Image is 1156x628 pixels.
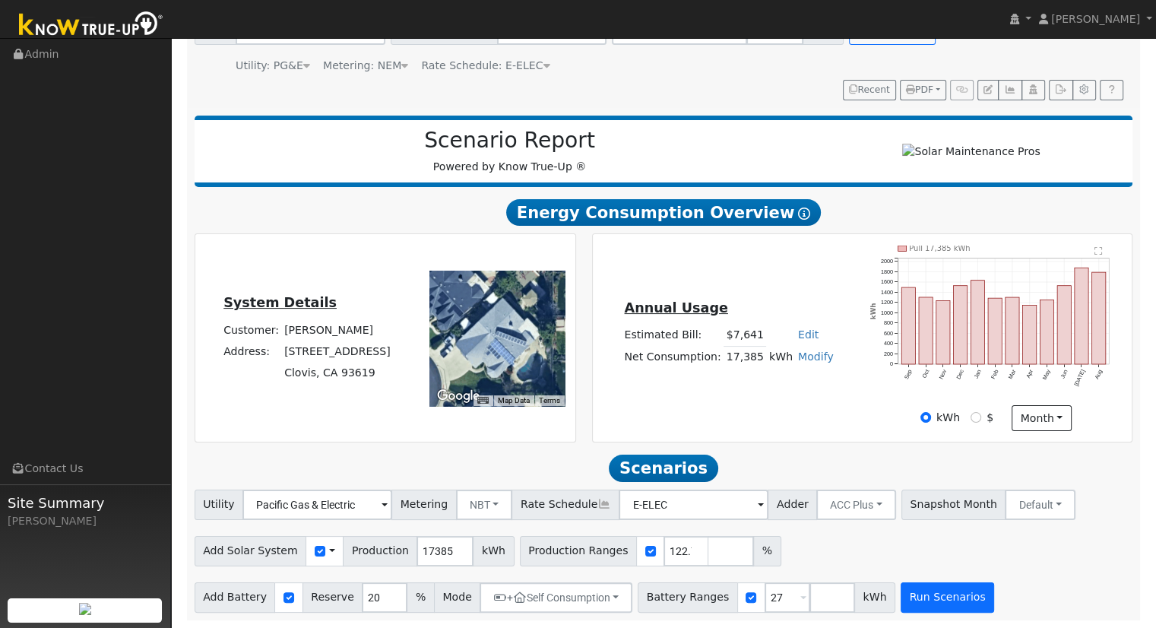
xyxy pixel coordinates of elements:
rect: onclick="" [971,280,985,364]
rect: onclick="" [1093,272,1107,364]
button: +Self Consumption [480,582,632,613]
input: Select a Utility [242,490,392,520]
text: Jun [1059,369,1069,380]
u: System Details [223,295,337,310]
button: Recent [843,80,896,101]
text: [DATE] [1074,369,1088,388]
span: Rate Schedule [511,490,619,520]
img: Google [433,386,483,406]
span: Alias: H3EELECN [421,59,549,71]
button: Multi-Series Graph [998,80,1021,101]
div: Powered by Know True-Up ® [202,128,818,175]
div: Utility: PG&E [236,58,310,74]
text: Oct [921,369,931,379]
span: % [407,582,434,613]
td: kWh [766,346,795,368]
span: Mode [434,582,480,613]
text: kWh [870,303,878,319]
button: ACC Plus [816,490,896,520]
div: Metering: NEM [323,58,408,74]
span: Metering [391,490,457,520]
span: kWh [473,536,514,566]
img: Solar Maintenance Pros [902,144,1040,160]
a: Open this area in Google Maps (opens a new window) [433,386,483,406]
span: Production [343,536,417,566]
h2: Scenario Report [210,128,809,154]
rect: onclick="" [1040,300,1054,364]
text: 2000 [881,258,893,265]
text: Nov [938,368,949,380]
rect: onclick="" [1058,285,1072,364]
span: Energy Consumption Overview [506,199,821,227]
span: Battery Ranges [638,582,738,613]
text: Aug [1094,369,1105,381]
span: Scenarios [609,455,717,482]
span: Add Solar System [195,536,307,566]
text: 400 [884,340,893,347]
span: % [753,536,781,566]
span: Reserve [302,582,363,613]
rect: onclick="" [919,297,933,364]
rect: onclick="" [901,287,915,364]
span: Production Ranges [520,536,637,566]
rect: onclick="" [1006,297,1020,364]
text:  [1095,246,1104,255]
td: Net Consumption: [622,346,724,368]
a: Help Link [1100,80,1123,101]
text: 600 [884,330,893,337]
rect: onclick="" [1075,268,1089,364]
text: May [1042,368,1053,381]
rect: onclick="" [989,298,1002,364]
button: Run Scenarios [901,582,994,613]
text: 1600 [881,278,893,285]
td: Address: [221,341,282,362]
div: [PERSON_NAME] [8,513,163,529]
button: Login As [1021,80,1045,101]
a: Terms (opens in new tab) [539,396,560,404]
td: [PERSON_NAME] [282,319,394,341]
button: PDF [900,80,946,101]
button: NBT [456,490,513,520]
input: Select a Rate Schedule [619,490,768,520]
button: Edit User [977,80,999,101]
button: Export Interval Data [1049,80,1072,101]
span: Add Battery [195,582,276,613]
i: Show Help [798,208,810,220]
text: 1000 [881,309,893,316]
input: $ [971,412,981,423]
text: 1200 [881,299,893,306]
button: Settings [1072,80,1096,101]
span: PDF [906,84,933,95]
td: Clovis, CA 93619 [282,362,394,383]
span: Adder [768,490,817,520]
span: Site Summary [8,493,163,513]
button: month [1012,405,1072,431]
rect: onclick="" [954,285,968,364]
u: Annual Usage [624,300,727,316]
rect: onclick="" [1023,305,1037,364]
text: Apr [1025,368,1035,379]
text: Mar [1008,368,1018,380]
span: kWh [854,582,895,613]
td: [STREET_ADDRESS] [282,341,394,362]
td: 17,385 [724,346,766,368]
text: 0 [890,360,893,367]
td: Customer: [221,319,282,341]
text: 1800 [881,268,893,274]
span: [PERSON_NAME] [1051,13,1140,25]
td: $7,641 [724,325,766,347]
span: Utility [195,490,244,520]
label: $ [987,410,993,426]
text: Dec [955,368,966,380]
text: 1400 [881,289,893,296]
label: kWh [936,410,960,426]
text: Feb [990,369,1000,380]
img: Know True-Up [11,8,171,43]
td: Estimated Bill: [622,325,724,347]
text: 200 [884,350,893,357]
text: Sep [903,369,914,381]
button: Map Data [498,395,530,406]
img: retrieve [79,603,91,615]
button: Default [1005,490,1075,520]
a: Modify [798,350,834,363]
